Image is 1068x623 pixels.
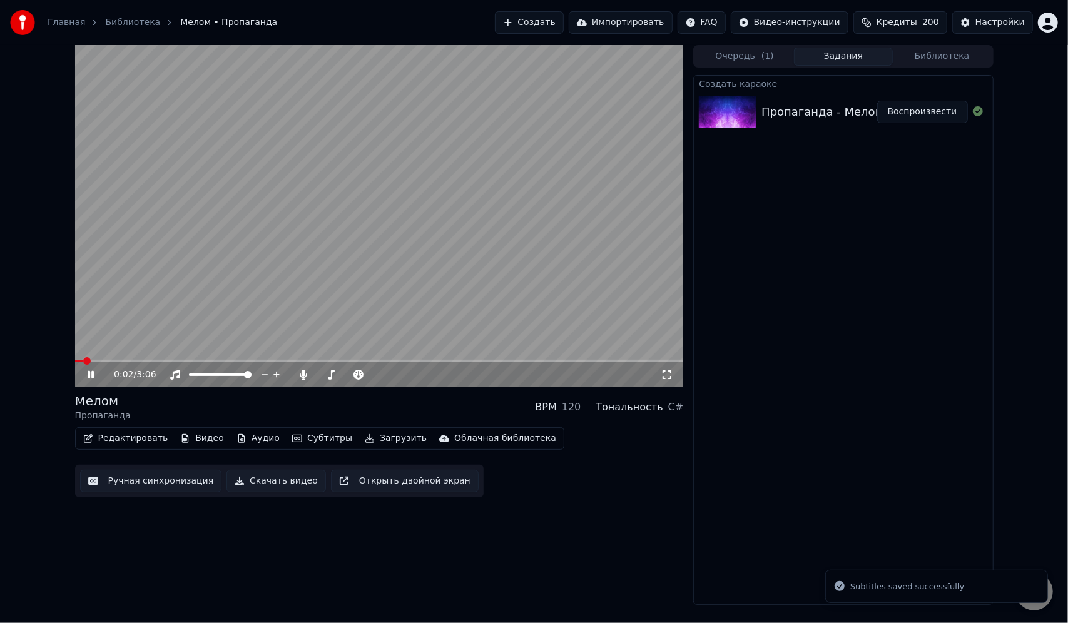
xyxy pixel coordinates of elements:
[180,16,277,29] span: Мелом • Пропаганда
[10,10,35,35] img: youka
[850,580,964,593] div: Subtitles saved successfully
[536,400,557,415] div: BPM
[596,400,663,415] div: Тональность
[231,430,285,447] button: Аудио
[975,16,1025,29] div: Настройки
[75,392,131,410] div: Мелом
[668,400,684,415] div: C#
[226,470,326,492] button: Скачать видео
[48,16,85,29] a: Главная
[78,430,173,447] button: Редактировать
[893,48,992,66] button: Библиотека
[794,48,893,66] button: Задания
[877,16,917,29] span: Кредиты
[454,432,556,445] div: Облачная библиотека
[761,50,774,63] span: ( 1 )
[495,11,564,34] button: Создать
[75,410,131,422] div: Пропаганда
[853,11,947,34] button: Кредиты200
[175,430,229,447] button: Видео
[761,103,883,121] div: Пропаганда - Мелом
[114,368,144,381] div: /
[952,11,1033,34] button: Настройки
[360,430,432,447] button: Загрузить
[287,430,357,447] button: Субтитры
[105,16,160,29] a: Библиотека
[694,76,992,91] div: Создать караоке
[48,16,277,29] nav: breadcrumb
[80,470,222,492] button: Ручная синхронизация
[731,11,848,34] button: Видео-инструкции
[678,11,726,34] button: FAQ
[562,400,581,415] div: 120
[331,470,479,492] button: Открыть двойной экран
[695,48,794,66] button: Очередь
[569,11,673,34] button: Импортировать
[877,101,968,123] button: Воспроизвести
[136,368,156,381] span: 3:06
[114,368,133,381] span: 0:02
[922,16,939,29] span: 200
